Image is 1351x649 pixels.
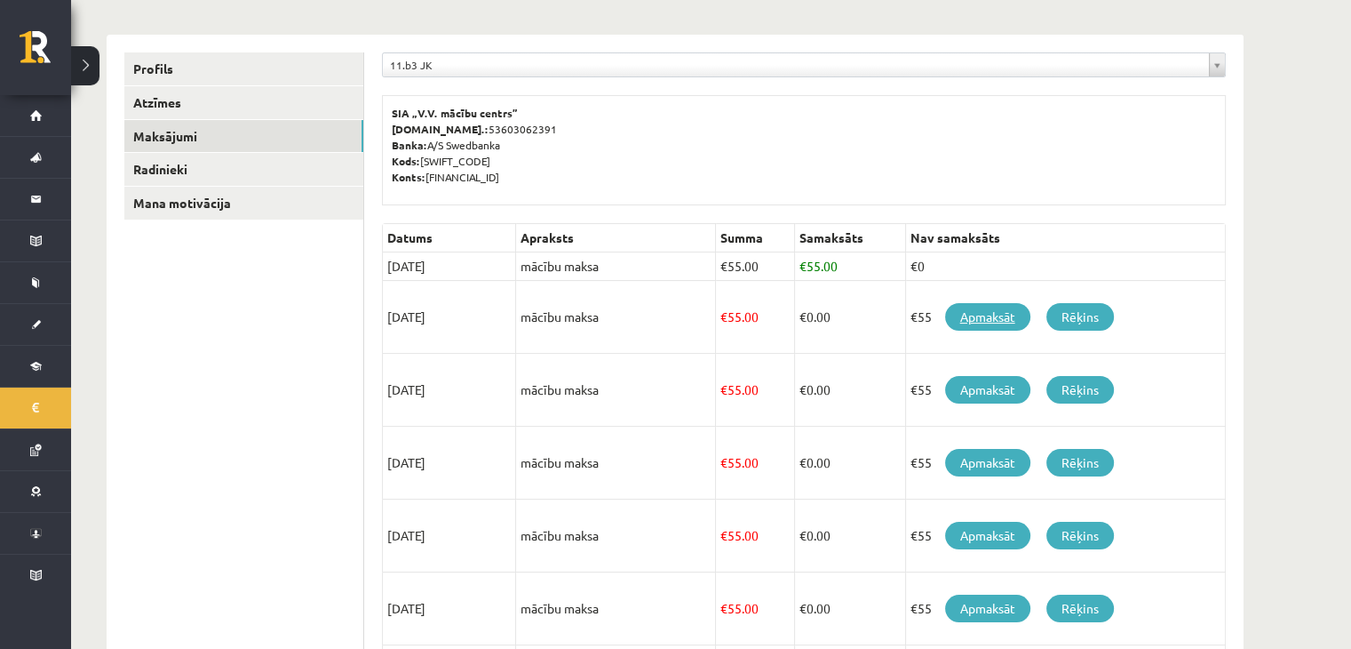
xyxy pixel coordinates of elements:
td: €0 [905,252,1225,281]
th: Apraksts [516,224,716,252]
span: € [799,600,807,616]
td: €55 [905,354,1225,427]
th: Datums [383,224,516,252]
td: mācību maksa [516,354,716,427]
a: 11.b3 JK [383,53,1225,76]
a: Atzīmes [124,86,363,119]
td: [DATE] [383,500,516,573]
span: € [799,308,807,324]
span: 11.b3 JK [390,53,1202,76]
a: Rēķins [1046,376,1114,404]
a: Rīgas 1. Tālmācības vidusskola [20,31,71,76]
span: € [720,527,727,543]
b: SIA „V.V. mācību centrs” [392,106,519,120]
td: 55.00 [716,252,795,281]
th: Nav samaksāts [905,224,1225,252]
td: 55.00 [716,354,795,427]
a: Radinieki [124,153,363,186]
td: 55.00 [716,573,795,645]
span: € [799,454,807,470]
a: Profils [124,52,363,85]
td: €55 [905,427,1225,500]
p: 53603062391 A/S Swedbanka [SWIFT_CODE] [FINANCIAL_ID] [392,105,1216,185]
td: €55 [905,573,1225,645]
a: Apmaksāt [945,522,1030,549]
b: Konts: [392,170,425,184]
td: [DATE] [383,252,516,281]
td: €55 [905,500,1225,573]
b: Banka: [392,138,427,152]
td: mācību maksa [516,252,716,281]
span: € [799,381,807,397]
a: Maksājumi [124,120,363,153]
td: 0.00 [794,354,905,427]
td: mācību maksa [516,500,716,573]
td: [DATE] [383,427,516,500]
a: Apmaksāt [945,303,1030,331]
td: mācību maksa [516,573,716,645]
td: 0.00 [794,281,905,354]
a: Apmaksāt [945,595,1030,622]
span: € [799,258,807,274]
td: 55.00 [794,252,905,281]
span: € [720,308,727,324]
b: Kods: [392,154,420,168]
td: 0.00 [794,573,905,645]
a: Rēķins [1046,303,1114,331]
td: mācību maksa [516,281,716,354]
td: 55.00 [716,281,795,354]
b: [DOMAIN_NAME].: [392,122,489,136]
a: Rēķins [1046,449,1114,477]
td: [DATE] [383,573,516,645]
td: €55 [905,281,1225,354]
th: Samaksāts [794,224,905,252]
a: Rēķins [1046,595,1114,622]
td: 0.00 [794,427,905,500]
a: Mana motivācija [124,187,363,220]
td: 0.00 [794,500,905,573]
td: 55.00 [716,500,795,573]
a: Rēķins [1046,522,1114,549]
td: mācību maksa [516,427,716,500]
a: Apmaksāt [945,449,1030,477]
td: 55.00 [716,427,795,500]
td: [DATE] [383,281,516,354]
span: € [720,600,727,616]
span: € [799,527,807,543]
span: € [720,381,727,397]
a: Apmaksāt [945,376,1030,404]
th: Summa [716,224,795,252]
span: € [720,454,727,470]
span: € [720,258,727,274]
td: [DATE] [383,354,516,427]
